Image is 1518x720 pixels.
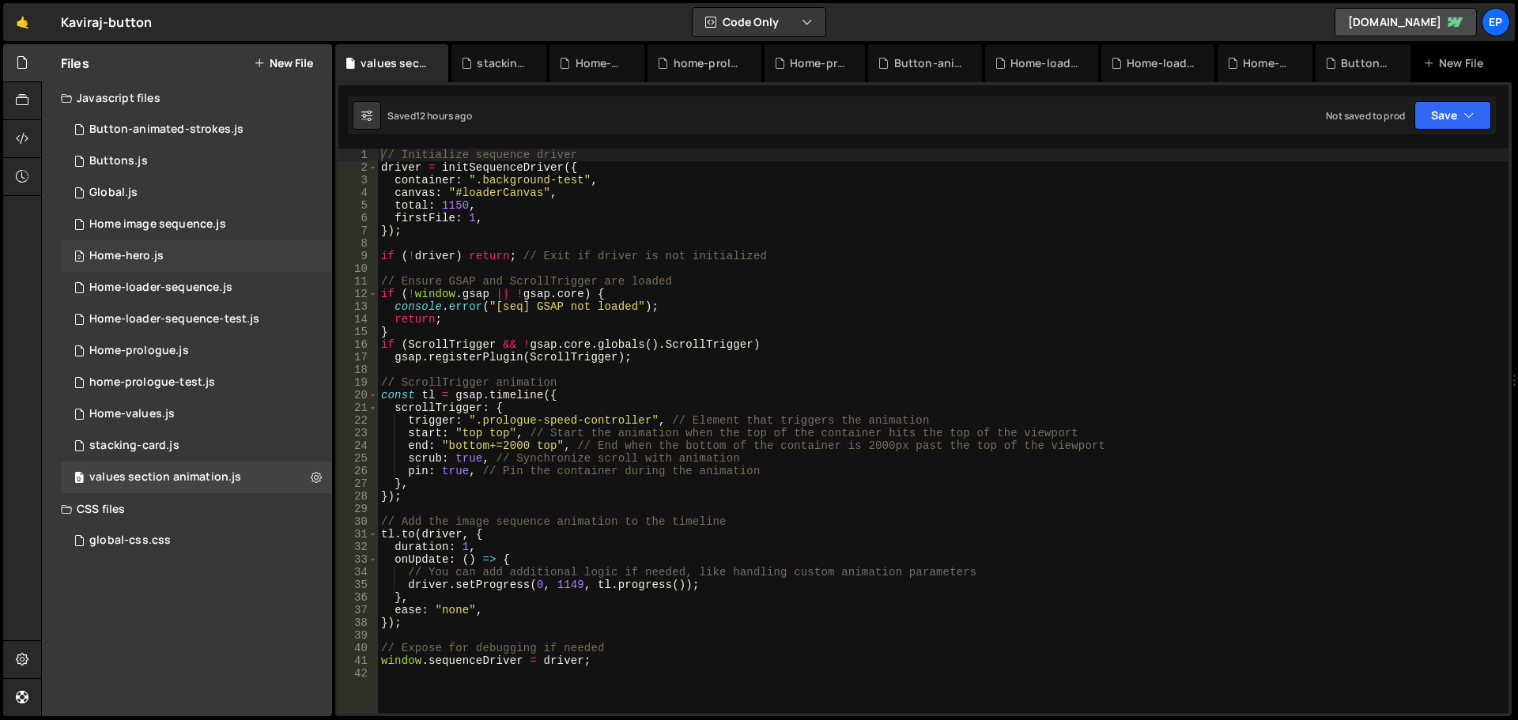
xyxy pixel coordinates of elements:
[89,154,148,168] div: Buttons.js
[338,187,378,199] div: 4
[61,525,332,556] div: 16061/43261.css
[1341,55,1391,71] div: Buttons.js
[89,470,241,484] div: values section animation.js
[338,642,378,654] div: 40
[1335,8,1477,36] a: [DOMAIN_NAME]
[338,528,378,541] div: 31
[338,503,378,515] div: 29
[338,275,378,288] div: 11
[338,427,378,439] div: 23
[61,398,332,430] div: 16061/43950.js
[1127,55,1195,71] div: Home-loader-sequence.js
[416,109,472,123] div: 12 hours ago
[89,217,226,232] div: Home image sequence.js
[1010,55,1079,71] div: Home-loader-sequence-test.js
[61,114,332,145] div: 16061/43947.js
[338,616,378,629] div: 38
[61,55,89,72] h2: Files
[338,414,378,427] div: 22
[338,654,378,667] div: 41
[74,473,84,485] span: 0
[61,272,332,303] div: 16061/43594.js
[674,55,742,71] div: home-prologue-test.js
[89,344,189,358] div: Home-prologue.js
[338,490,378,503] div: 28
[61,430,332,462] div: 16061/44833.js
[338,667,378,680] div: 42
[338,465,378,477] div: 26
[1423,55,1490,71] div: New File
[338,541,378,553] div: 32
[254,57,313,70] button: New File
[1482,8,1510,36] a: Ep
[361,55,429,71] div: values section animation.js
[42,493,332,525] div: CSS files
[74,251,84,264] span: 2
[338,566,378,579] div: 34
[42,82,332,114] div: Javascript files
[89,249,164,263] div: Home-hero.js
[89,186,138,200] div: Global.js
[61,209,332,240] div: 16061/45089.js
[1326,109,1405,123] div: Not saved to prod
[338,515,378,528] div: 30
[61,462,332,493] div: 16061/45214.js
[338,338,378,351] div: 16
[338,161,378,174] div: 2
[338,376,378,389] div: 19
[61,13,152,32] div: Kaviraj-button
[89,533,171,548] div: global-css.css
[61,240,332,272] div: 16061/43948.js
[1414,101,1491,130] button: Save
[790,55,847,71] div: Home-prologue.js
[338,300,378,313] div: 13
[338,351,378,364] div: 17
[338,288,378,300] div: 12
[338,212,378,224] div: 6
[338,591,378,604] div: 36
[338,364,378,376] div: 18
[894,55,963,71] div: Button-animated-strokes.js
[338,224,378,237] div: 7
[338,326,378,338] div: 15
[338,174,378,187] div: 3
[89,312,259,326] div: Home-loader-sequence-test.js
[338,401,378,414] div: 21
[89,281,232,295] div: Home-loader-sequence.js
[61,177,332,209] div: 16061/45009.js
[338,389,378,401] div: 20
[338,579,378,591] div: 35
[338,237,378,250] div: 8
[338,452,378,465] div: 25
[576,55,626,71] div: Home-values.js
[338,313,378,326] div: 14
[61,303,332,335] div: 16061/44088.js
[338,199,378,212] div: 5
[693,8,825,36] button: Code Only
[338,477,378,490] div: 27
[477,55,527,71] div: stacking-card.js
[338,553,378,566] div: 33
[89,439,179,453] div: stacking-card.js
[338,262,378,275] div: 10
[338,250,378,262] div: 9
[89,375,215,390] div: home-prologue-test.js
[3,3,42,41] a: 🤙
[338,439,378,452] div: 24
[61,145,332,177] div: 16061/43050.js
[61,367,332,398] div: 16061/44087.js
[338,604,378,616] div: 37
[338,149,378,161] div: 1
[338,629,378,642] div: 39
[1243,55,1293,71] div: Home-hero.js
[89,407,175,421] div: Home-values.js
[89,123,244,137] div: Button-animated-strokes.js
[61,335,332,367] div: 16061/43249.js
[387,109,472,123] div: Saved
